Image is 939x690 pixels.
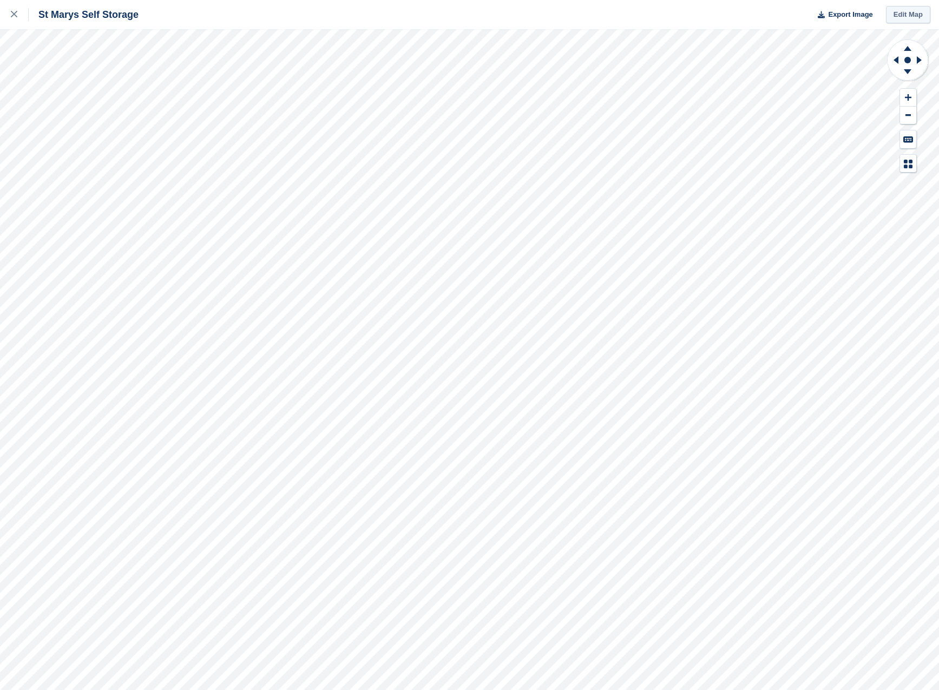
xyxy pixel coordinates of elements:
button: Map Legend [900,155,916,173]
a: Edit Map [886,6,930,24]
button: Zoom In [900,89,916,107]
button: Zoom Out [900,107,916,124]
div: St Marys Self Storage [29,8,139,21]
button: Keyboard Shortcuts [900,130,916,148]
button: Export Image [811,6,873,24]
span: Export Image [828,9,872,20]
